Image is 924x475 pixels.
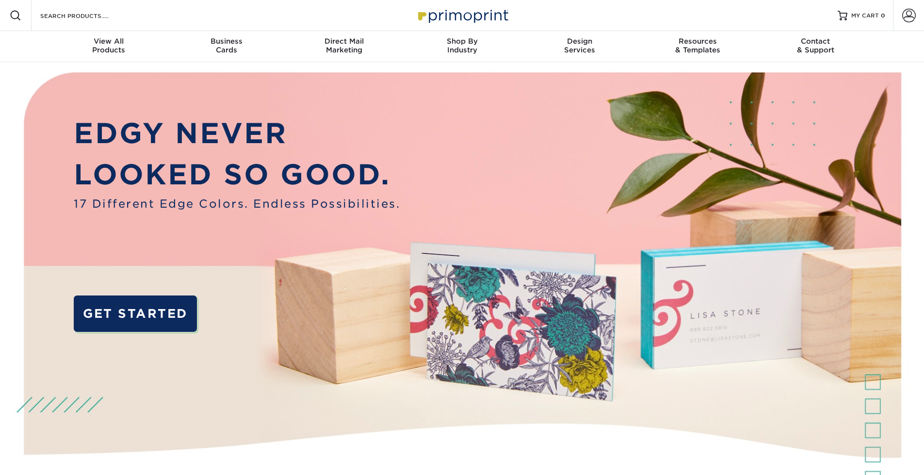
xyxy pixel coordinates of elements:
[403,37,521,54] div: Industry
[881,12,885,19] span: 0
[403,31,521,62] a: Shop ByIndustry
[167,37,285,54] div: Cards
[521,37,639,54] div: Services
[757,37,875,54] div: & Support
[285,31,403,62] a: Direct MailMarketing
[521,31,639,62] a: DesignServices
[167,31,285,62] a: BusinessCards
[50,31,168,62] a: View AllProducts
[74,295,196,332] a: GET STARTED
[50,37,168,54] div: Products
[285,37,403,54] div: Marketing
[757,37,875,46] span: Contact
[167,37,285,46] span: Business
[39,10,134,21] input: SEARCH PRODUCTS.....
[757,31,875,62] a: Contact& Support
[74,154,400,196] p: LOOKED SO GOOD.
[74,113,400,154] p: EDGY NEVER
[639,37,757,54] div: & Templates
[50,37,168,46] span: View All
[639,37,757,46] span: Resources
[414,5,511,26] img: Primoprint
[521,37,639,46] span: Design
[851,12,879,20] span: MY CART
[639,31,757,62] a: Resources& Templates
[403,37,521,46] span: Shop By
[285,37,403,46] span: Direct Mail
[74,196,400,212] span: 17 Different Edge Colors. Endless Possibilities.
